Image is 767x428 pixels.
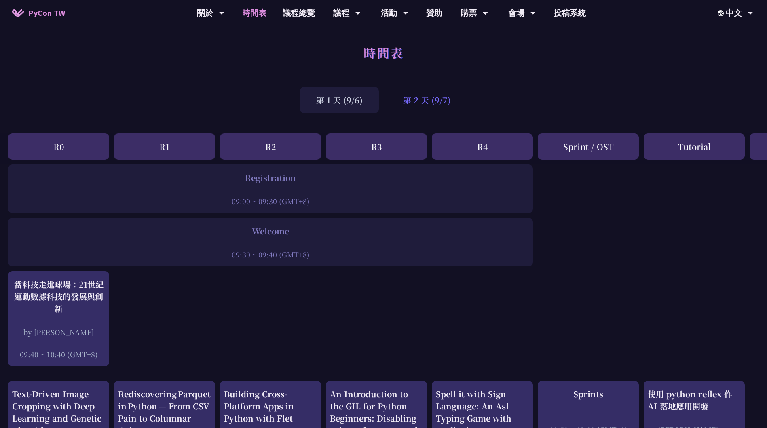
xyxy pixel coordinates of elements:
[12,196,529,206] div: 09:00 ~ 09:30 (GMT+8)
[326,133,427,160] div: R3
[542,388,635,400] div: Sprints
[28,7,65,19] span: PyCon TW
[8,133,109,160] div: R0
[12,278,105,315] div: 當科技走進球場：21世紀運動數據科技的發展與創新
[4,3,73,23] a: PyCon TW
[12,249,529,259] div: 09:30 ~ 09:40 (GMT+8)
[387,87,467,113] div: 第 2 天 (9/7)
[224,388,317,424] div: Building Cross-Platform Apps in Python with Flet
[12,172,529,184] div: Registration
[12,278,105,359] a: 當科技走進球場：21世紀運動數據科技的發展與創新 by [PERSON_NAME] 09:40 ~ 10:40 (GMT+8)
[718,10,726,16] img: Locale Icon
[644,133,745,160] div: Tutorial
[538,133,639,160] div: Sprint / OST
[432,133,533,160] div: R4
[12,225,529,237] div: Welcome
[300,87,379,113] div: 第 1 天 (9/6)
[12,9,24,17] img: Home icon of PyCon TW 2025
[12,327,105,337] div: by [PERSON_NAME]
[220,133,321,160] div: R2
[648,388,741,412] div: 使用 python reflex 作 AI 落地應用開發
[363,40,404,65] h1: 時間表
[12,349,105,359] div: 09:40 ~ 10:40 (GMT+8)
[114,133,215,160] div: R1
